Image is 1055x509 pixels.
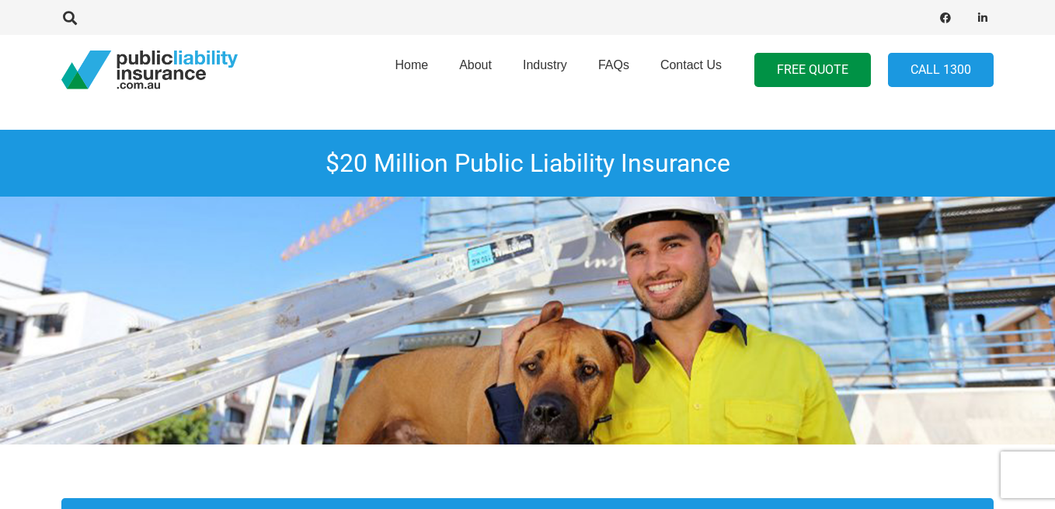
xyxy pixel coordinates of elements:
[54,11,85,25] a: Search
[379,30,444,110] a: Home
[507,30,583,110] a: Industry
[444,30,507,110] a: About
[459,58,492,71] span: About
[935,7,956,29] a: Facebook
[888,53,994,88] a: Call 1300
[598,58,629,71] span: FAQs
[972,7,994,29] a: LinkedIn
[583,30,645,110] a: FAQs
[61,51,238,89] a: pli_logotransparent
[395,58,428,71] span: Home
[645,30,737,110] a: Contact Us
[523,58,567,71] span: Industry
[660,58,722,71] span: Contact Us
[754,53,871,88] a: FREE QUOTE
